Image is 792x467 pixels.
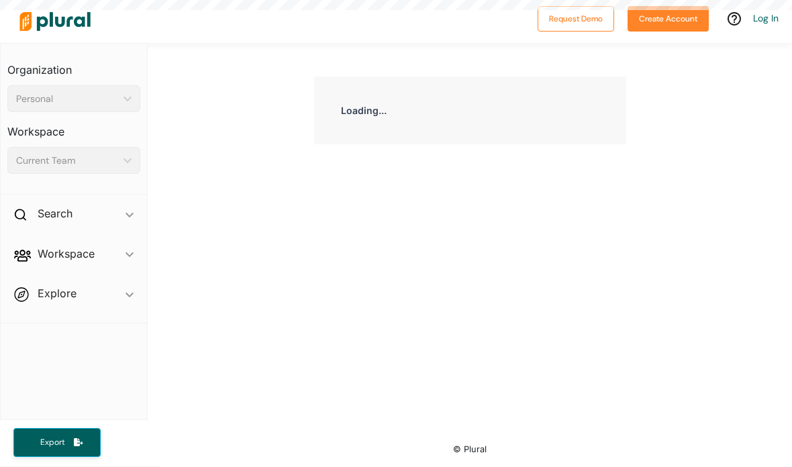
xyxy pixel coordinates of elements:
[16,154,118,168] div: Current Team
[7,50,140,80] h3: Organization
[628,6,709,32] button: Create Account
[7,112,140,142] h3: Workspace
[753,12,779,24] a: Log In
[314,76,626,144] div: Loading...
[38,206,72,221] h2: Search
[31,437,74,448] span: Export
[628,11,709,25] a: Create Account
[13,428,101,457] button: Export
[538,6,614,32] button: Request Demo
[16,92,118,106] div: Personal
[538,11,614,25] a: Request Demo
[453,444,487,454] small: © Plural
